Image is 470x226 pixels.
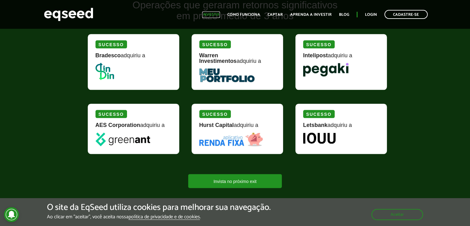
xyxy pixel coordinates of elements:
[202,13,220,17] a: Investir
[365,13,377,17] a: Login
[303,40,335,48] div: Sucesso
[199,122,234,128] strong: Hurst Capital
[95,63,114,80] img: DinDin
[199,68,255,82] img: MeuPortfolio
[290,13,332,17] a: Aprenda a investir
[303,63,349,76] img: Pegaki
[371,209,423,220] button: Aceitar
[199,133,263,146] img: Renda Fixa
[199,122,275,133] div: adquiriu a
[199,52,237,64] strong: Warren Investimentos
[44,6,93,23] img: EqSeed
[47,203,271,212] h5: O site da EqSeed utiliza cookies para melhorar sua navegação.
[47,214,271,220] p: Ao clicar em "aceitar", você aceita nossa .
[384,10,428,19] a: Cadastre-se
[129,215,200,220] a: política de privacidade e de cookies
[95,52,121,59] strong: Bradesco
[268,13,283,17] a: Captar
[303,122,328,128] strong: Letsbank
[199,110,231,118] div: Sucesso
[339,13,349,17] a: Blog
[199,53,275,68] div: adquiriu a
[95,122,171,133] div: adquiriu a
[199,40,231,48] div: Sucesso
[303,133,336,144] img: Iouu
[95,40,127,48] div: Sucesso
[95,110,127,118] div: Sucesso
[188,174,282,188] a: Invista no próximo exit
[303,52,328,59] strong: Intelipost
[95,122,140,128] strong: AES Corporation
[303,110,335,118] div: Sucesso
[95,53,171,63] div: adquiriu a
[303,122,379,133] div: adquiriu a
[227,13,260,17] a: Como funciona
[303,53,379,63] div: adquiriu a
[95,133,150,146] img: greenant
